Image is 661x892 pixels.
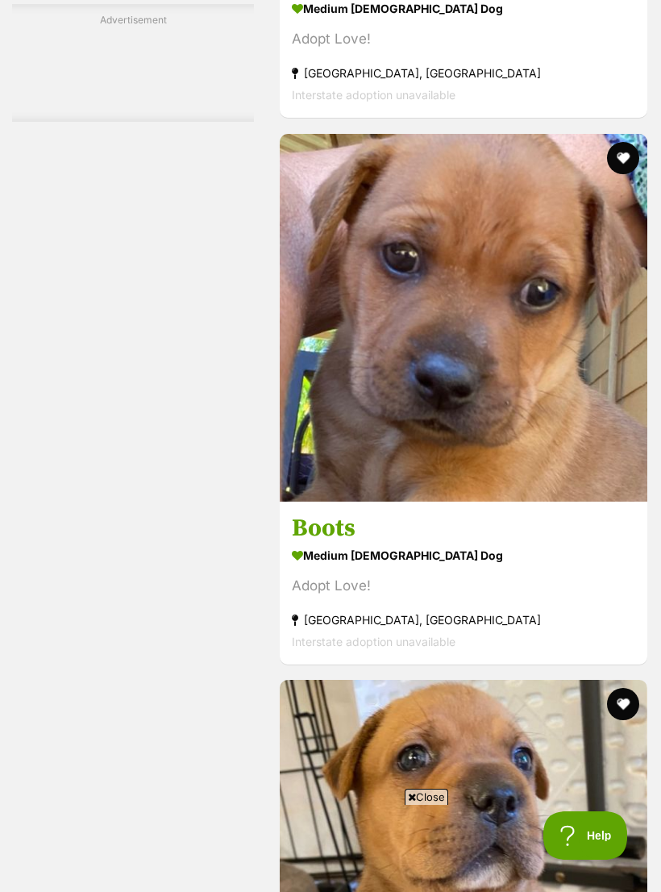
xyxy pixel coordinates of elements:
div: Adopt Love! [292,575,635,597]
strong: [GEOGRAPHIC_DATA], [GEOGRAPHIC_DATA] [292,609,635,631]
a: Boots medium [DEMOGRAPHIC_DATA] Dog Adopt Love! [GEOGRAPHIC_DATA], [GEOGRAPHIC_DATA] Interstate a... [280,501,647,665]
img: Boots - Mixed breed Dog [280,134,647,502]
h3: Boots [292,513,635,544]
strong: [GEOGRAPHIC_DATA], [GEOGRAPHIC_DATA] [292,63,635,85]
span: Interstate adoption unavailable [292,635,455,648]
iframe: Advertisement [37,811,624,884]
span: Interstate adoption unavailable [292,89,455,102]
span: Close [405,789,448,805]
strong: medium [DEMOGRAPHIC_DATA] Dog [292,544,635,567]
iframe: Help Scout Beacon - Open [543,811,629,860]
button: favourite [607,142,639,174]
button: favourite [607,688,639,720]
div: Advertisement [12,4,254,122]
div: Adopt Love! [292,29,635,51]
